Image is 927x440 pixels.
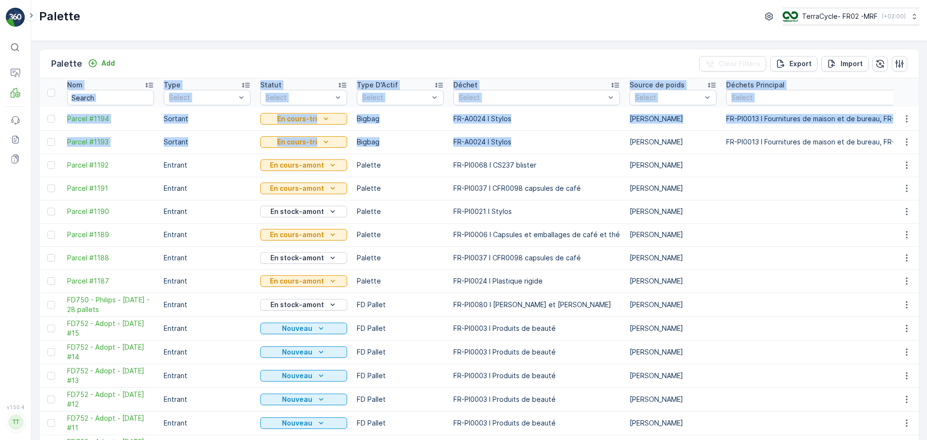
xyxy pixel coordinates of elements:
[282,418,312,428] p: Nouveau
[47,372,55,380] div: Toggle Row Selected
[362,93,429,102] p: Select
[67,390,154,409] span: FD752 - Adopt - [DATE] #12
[357,300,444,310] p: FD Pallet
[47,161,55,169] div: Toggle Row Selected
[67,366,154,385] a: FD752 - Adopt - 26.09.2025 #13
[164,395,251,404] p: Entrant
[67,80,83,90] p: Nom
[357,395,444,404] p: FD Pallet
[67,342,154,362] span: FD752 - Adopt - [DATE] #14
[453,253,620,263] p: FR-PI0037 I CFR0098 capsules de café
[630,160,716,170] p: [PERSON_NAME]
[47,138,55,146] div: Toggle Row Selected
[260,299,347,311] button: En stock-amont
[282,371,312,381] p: Nouveau
[260,346,347,358] button: Nouveau
[357,207,444,216] p: Palette
[453,114,620,124] p: FR-A0024 I Stylos
[357,80,398,90] p: Type D'Actif
[101,58,115,68] p: Add
[51,57,82,71] p: Palette
[67,160,154,170] span: Parcel #1192
[453,160,620,170] p: FR-PI0068 I CS237 blister
[453,418,620,428] p: FR-PI0003 I Produits de beauté
[630,207,716,216] p: [PERSON_NAME]
[67,295,154,314] a: FD750 - Philips - 19.09.2025 - 28 pallets
[260,370,347,382] button: Nouveau
[164,324,251,333] p: Entrant
[789,59,812,69] p: Export
[821,56,869,71] button: Import
[630,395,716,404] p: [PERSON_NAME]
[453,395,620,404] p: FR-PI0003 I Produits de beauté
[260,252,347,264] button: En stock-amont
[67,319,154,338] span: FD752 - Adopt - [DATE] #15
[770,56,817,71] button: Export
[47,115,55,123] div: Toggle Row Selected
[630,253,716,263] p: [PERSON_NAME]
[67,342,154,362] a: FD752 - Adopt - 26.09.2025 #14
[699,56,766,71] button: Clear Filters
[277,114,317,124] p: En cours-tri
[630,114,716,124] p: [PERSON_NAME]
[260,275,347,287] button: En cours-amont
[630,324,716,333] p: [PERSON_NAME]
[164,80,181,90] p: Type
[453,80,478,90] p: Déchet
[270,230,324,240] p: En cours-amont
[67,207,154,216] a: Parcel #1190
[282,395,312,404] p: Nouveau
[802,12,878,21] p: TerraCycle- FR02 -MRF
[260,229,347,241] button: En cours-amont
[8,414,24,430] div: TT
[67,413,154,433] a: FD752 - Adopt - 26.09.2025 #11
[270,184,324,193] p: En cours-amont
[282,347,312,357] p: Nouveau
[453,207,620,216] p: FR-PI0021 I Stylos
[783,11,798,22] img: terracycle.png
[169,93,236,102] p: Select
[841,59,863,69] p: Import
[67,276,154,286] a: Parcel #1187
[357,137,444,147] p: Bigbag
[47,277,55,285] div: Toggle Row Selected
[635,93,702,102] p: Select
[357,184,444,193] p: Palette
[164,347,251,357] p: Entrant
[67,184,154,193] a: Parcel #1191
[453,137,620,147] p: FR-A0024 I Stylos
[67,390,154,409] a: FD752 - Adopt - 26.09.2025 #12
[453,184,620,193] p: FR-PI0037 I CFR0098 capsules de café
[459,93,605,102] p: Select
[47,396,55,403] div: Toggle Row Selected
[357,253,444,263] p: Palette
[164,230,251,240] p: Entrant
[67,114,154,124] a: Parcel #1194
[6,404,25,410] span: v 1.50.4
[84,57,119,69] button: Add
[357,276,444,286] p: Palette
[726,80,785,90] p: Déchets Principal
[47,348,55,356] div: Toggle Row Selected
[47,208,55,215] div: Toggle Row Selected
[164,253,251,263] p: Entrant
[277,137,317,147] p: En cours-tri
[260,113,347,125] button: En cours-tri
[47,301,55,309] div: Toggle Row Selected
[260,159,347,171] button: En cours-amont
[630,276,716,286] p: [PERSON_NAME]
[164,418,251,428] p: Entrant
[260,206,347,217] button: En stock-amont
[453,324,620,333] p: FR-PI0003 I Produits de beauté
[164,114,251,124] p: Sortant
[6,8,25,27] img: logo
[270,160,324,170] p: En cours-amont
[453,347,620,357] p: FR-PI0003 I Produits de beauté
[164,160,251,170] p: Entrant
[260,394,347,405] button: Nouveau
[67,90,154,105] input: Search
[6,412,25,432] button: TT
[718,59,760,69] p: Clear Filters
